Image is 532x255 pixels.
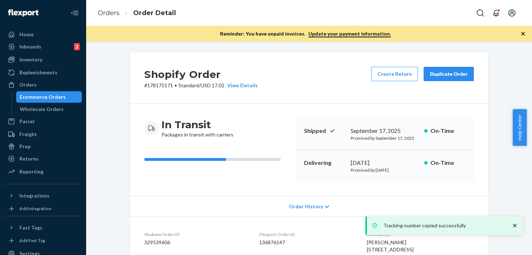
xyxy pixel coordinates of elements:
button: Open notifications [489,6,503,20]
span: [PERSON_NAME] [STREET_ADDRESS] [367,239,414,252]
ol: breadcrumbs [92,3,182,24]
button: Open Search Box [473,6,487,20]
p: # 178175171 / USD 17.02 [144,82,258,89]
button: Help Center [513,109,527,146]
p: On-Time [430,159,465,167]
a: Parcel [4,116,82,127]
dt: Flexport Order ID [259,231,355,237]
p: Shipped [304,127,345,135]
a: Wholesale Orders [16,103,82,115]
div: Add Fast Tag [19,237,45,244]
svg: close toast [511,222,518,229]
p: Delivering [304,159,345,167]
button: Create Return [371,67,418,81]
div: Add Integration [19,205,51,212]
div: Fast Tags [19,224,42,231]
div: September 17, 2025 [351,127,419,135]
dd: 329539606 [144,239,248,246]
div: Packages in transit with carriers [162,118,233,138]
h3: In Transit [162,118,233,131]
a: Returns [4,153,82,164]
span: Standard [178,82,199,88]
a: Reporting [4,166,82,177]
a: Ecommerce Orders [16,91,82,103]
dd: 136876147 [259,239,355,246]
div: Duplicate Order [430,70,468,78]
div: Reporting [19,168,43,175]
a: Order Detail [133,9,176,17]
a: Inventory [4,54,82,65]
a: Orders [4,79,82,91]
a: Prep [4,141,82,152]
h2: Shopify Order [144,67,258,82]
div: Home [19,31,34,38]
a: Inbounds2 [4,41,82,52]
div: 2 [74,43,80,50]
div: [DATE] [351,159,419,167]
p: Reminder: You have unpaid invoices. [220,30,391,37]
button: Fast Tags [4,222,82,233]
img: Flexport logo [8,9,38,17]
span: • [174,82,177,88]
div: Orders [19,81,37,88]
p: Tracking number copied successfully [383,222,504,229]
a: Home [4,29,82,40]
div: Parcel [19,118,34,125]
button: Close Navigation [67,6,82,20]
div: Replenishments [19,69,57,76]
div: Wholesale Orders [20,106,64,113]
div: Inbounds [19,43,41,50]
button: Integrations [4,190,82,201]
div: Prep [19,143,31,150]
div: Freight [19,131,37,138]
div: Ecommerce Orders [20,93,66,101]
span: Order History [289,203,323,210]
p: On-Time [430,127,465,135]
p: Promised by [DATE] [351,167,419,173]
a: Replenishments [4,67,82,78]
div: Returns [19,155,38,162]
button: View Details [224,82,258,89]
a: Update your payment information. [308,31,391,37]
button: Duplicate Order [424,67,474,81]
button: Open account menu [505,6,519,20]
div: Integrations [19,192,50,199]
div: Inventory [19,56,42,63]
a: Orders [98,9,120,17]
dt: Skubana Order ID [144,231,248,237]
a: Freight [4,129,82,140]
p: Promised by September 17, 2025 [351,135,419,141]
a: Add Fast Tag [4,236,82,245]
a: Add Integration [4,204,82,213]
